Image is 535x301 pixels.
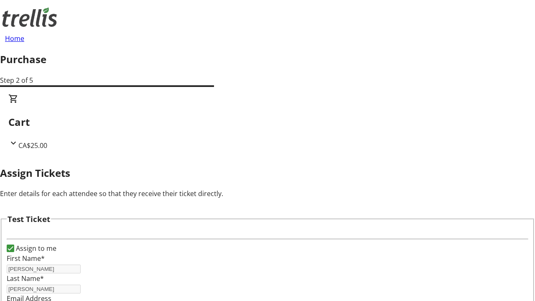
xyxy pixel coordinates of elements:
[8,213,50,225] h3: Test Ticket
[8,115,527,130] h2: Cart
[14,243,56,253] label: Assign to me
[8,94,527,150] div: CartCA$25.00
[7,254,45,263] label: First Name*
[18,141,47,150] span: CA$25.00
[7,274,44,283] label: Last Name*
